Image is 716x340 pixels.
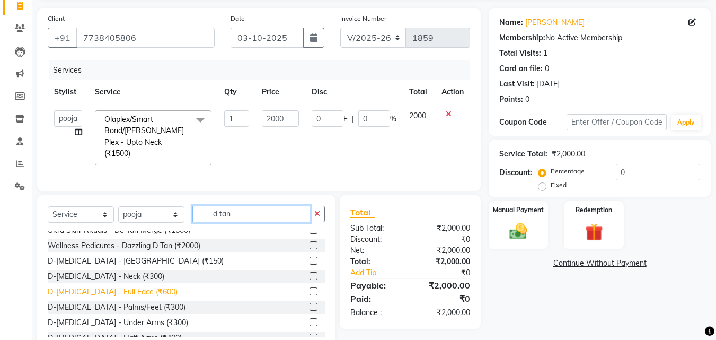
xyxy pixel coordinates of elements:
[409,111,426,120] span: 2000
[104,115,184,158] span: Olaplex/Smart Bond/[PERSON_NAME] Plex - Upto Neck (₹1500)
[499,94,523,105] div: Points:
[576,205,612,215] label: Redemption
[499,32,700,43] div: No Active Membership
[231,14,245,23] label: Date
[48,317,188,328] div: D-[MEDICAL_DATA] - Under Arms (₹300)
[580,221,608,243] img: _gift.svg
[543,48,547,59] div: 1
[403,80,435,104] th: Total
[352,114,354,125] span: |
[342,307,410,318] div: Balance :
[551,167,585,176] label: Percentage
[410,223,478,234] div: ₹2,000.00
[422,267,479,278] div: ₹0
[410,234,478,245] div: ₹0
[305,80,403,104] th: Disc
[499,48,541,59] div: Total Visits:
[390,114,396,125] span: %
[491,258,709,269] a: Continue Without Payment
[410,245,478,256] div: ₹2,000.00
[48,80,89,104] th: Stylist
[192,206,310,222] input: Search or Scan
[89,80,218,104] th: Service
[255,80,305,104] th: Price
[342,223,410,234] div: Sub Total:
[525,94,529,105] div: 0
[130,149,135,158] a: x
[552,149,585,160] div: ₹2,000.00
[342,267,421,278] a: Add Tip
[48,271,164,282] div: D-[MEDICAL_DATA] - Neck (₹300)
[551,180,567,190] label: Fixed
[545,63,549,74] div: 0
[342,234,410,245] div: Discount:
[48,240,200,251] div: Wellness Pedicures - Dazzling D Tan (₹2000)
[49,60,478,80] div: Services
[342,245,410,256] div: Net:
[410,279,478,292] div: ₹2,000.00
[499,149,547,160] div: Service Total:
[499,167,532,178] div: Discount:
[48,28,77,48] button: +91
[342,279,410,292] div: Payable:
[340,14,386,23] label: Invoice Number
[493,205,544,215] label: Manual Payment
[435,80,470,104] th: Action
[342,256,410,267] div: Total:
[410,256,478,267] div: ₹2,000.00
[48,256,224,267] div: D-[MEDICAL_DATA] - [GEOGRAPHIC_DATA] (₹150)
[499,79,535,90] div: Last Visit:
[48,302,185,313] div: D-[MEDICAL_DATA] - Palms/Feet (₹300)
[499,17,523,28] div: Name:
[350,207,375,218] span: Total
[504,221,533,241] img: _cash.svg
[567,114,667,130] input: Enter Offer / Coupon Code
[48,14,65,23] label: Client
[525,17,585,28] a: [PERSON_NAME]
[499,63,543,74] div: Card on file:
[499,32,545,43] div: Membership:
[410,307,478,318] div: ₹2,000.00
[76,28,215,48] input: Search by Name/Mobile/Email/Code
[342,292,410,305] div: Paid:
[48,225,190,236] div: Ultra Skin-Rituals - De Tan Merge (₹1600)
[537,79,560,90] div: [DATE]
[671,115,701,130] button: Apply
[218,80,256,104] th: Qty
[499,117,566,128] div: Coupon Code
[343,114,348,125] span: F
[48,286,178,298] div: D-[MEDICAL_DATA] - Full Face (₹600)
[410,292,478,305] div: ₹0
